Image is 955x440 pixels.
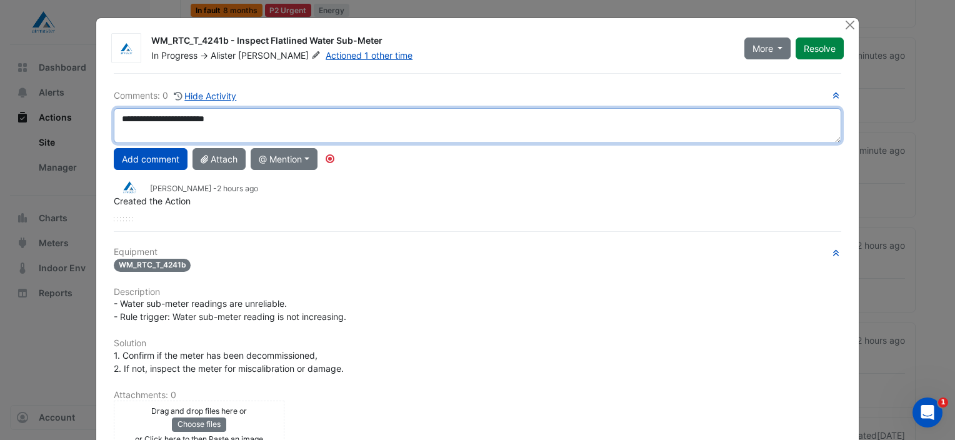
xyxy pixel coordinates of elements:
span: In Progress [151,50,197,61]
div: Give CIM and the team a way to reach you: [20,111,195,136]
div: Hi guys, I'm having trouble logging in again. could i please have assistance with resetting my lo... [45,13,240,65]
button: Submit [199,185,224,210]
div: James says… [10,241,240,302]
div: Hi There. Can you please confirm your email address? Thank you.[PERSON_NAME] • [DATE] [10,241,205,280]
span: 1 [938,397,948,407]
div: WM_RTC_T_4241b - Inspect Flatlined Water Sub-Meter [151,34,729,49]
button: Choose files [172,417,226,431]
button: @ Mention [251,148,317,170]
a: [EMAIL_ADDRESS][DOMAIN_NAME] [77,311,230,321]
button: Send a message… [214,339,234,359]
small: Drag and drop files here or [151,406,247,416]
button: Emoji picker [19,344,29,354]
img: Profile image for Operator [36,7,56,27]
span: - Water sub-meter readings are unreliable. - Rule trigger: Water sub-meter reading is not increas... [114,298,346,322]
div: Get notified by email [26,166,224,181]
button: Attach [192,148,246,170]
button: Close [843,18,856,31]
h6: Solution [114,338,841,349]
button: Add comment [114,148,187,170]
button: Resolve [796,37,844,59]
button: Hide Activity [173,89,237,103]
div: Give CIM and the team a way to reach you: [10,104,205,143]
h6: Equipment [114,247,841,257]
div: Tooltip anchor [324,153,336,164]
div: Operator says… [10,75,240,104]
span: -> [200,50,208,61]
div: Comments: 0 [114,89,237,103]
div: CIM typically replies in under 30m. [20,82,172,95]
span: More [752,42,773,55]
div: [PERSON_NAME] • [DATE] [20,282,118,290]
h6: Description [114,287,841,297]
h1: Operator [61,12,105,21]
div: Alister says… [10,13,240,75]
h6: Attachments: 0 [114,390,841,401]
img: Airmaster Australia [114,181,145,194]
div: Operator says… [10,104,240,144]
div: Alister says… [10,302,240,345]
button: Home [218,5,242,29]
button: More [744,37,791,59]
div: Hi guys, I'm having trouble logging in again. could i please have assistance with resetting my lo... [55,21,230,57]
span: WM_RTC_T_4241b [114,259,191,272]
input: Enter your email [26,185,199,210]
span: Created the Action [114,196,191,206]
button: Upload attachment [59,344,69,354]
img: Airmaster Australia [112,42,141,55]
small: [PERSON_NAME] - [150,183,258,194]
div: [EMAIL_ADDRESS][DOMAIN_NAME] [67,302,240,330]
div: Hi There. Can you please confirm your email address? Thank you. [20,248,195,272]
div: CIM typically replies in under 30m. [10,75,182,102]
iframe: Intercom live chat [912,397,942,427]
span: 2025-08-15 12:24:36 [217,184,258,193]
a: Actioned 1 other time [326,50,412,61]
textarea: Message… [11,318,239,339]
div: Operator says… [10,144,240,241]
span: 1. Confirm if the meter has been decommissioned, 2. If not, inspect the meter for miscalibration ... [114,350,344,374]
span: [PERSON_NAME] [238,49,323,62]
button: Gif picker [39,344,49,354]
button: go back [8,5,32,29]
span: Alister [211,50,236,61]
